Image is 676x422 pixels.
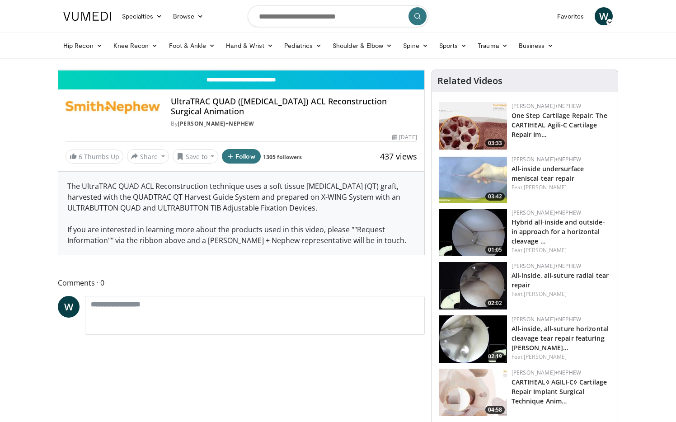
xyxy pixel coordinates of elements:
a: Specialties [117,7,168,25]
a: All-inside undersurface meniscal tear repair [512,164,584,183]
span: 437 views [380,151,417,162]
img: 173c071b-399e-4fbc-8156-5fdd8d6e2d0e.150x105_q85_crop-smart_upscale.jpg [439,315,507,363]
img: 364c13b8-bf65-400b-a941-5a4a9c158216.150x105_q85_crop-smart_upscale.jpg [439,209,507,256]
span: 02:19 [485,352,505,361]
a: All-inside, all-suture horizontal cleavage tear repair featuring [PERSON_NAME]… [512,324,609,352]
span: 02:02 [485,299,505,307]
a: Spine [398,37,433,55]
button: Save to [173,149,219,164]
div: Feat. [512,183,610,192]
a: 01:05 [439,209,507,256]
a: 03:33 [439,102,507,150]
a: [PERSON_NAME]+Nephew [512,262,581,270]
div: By [171,120,417,128]
a: [PERSON_NAME] [524,246,567,254]
a: Favorites [552,7,589,25]
a: Business [513,37,559,55]
a: W [58,296,80,318]
a: 04:58 [439,369,507,416]
a: Foot & Ankle [164,37,221,55]
a: Trauma [472,37,513,55]
a: [PERSON_NAME]+Nephew [512,369,581,376]
a: [PERSON_NAME]+Nephew [512,102,581,110]
span: 03:33 [485,139,505,147]
img: Smith+Nephew [66,97,160,118]
button: Follow [222,149,261,164]
a: One Step Cartilage Repair: The CARTIHEAL Agili-C Cartilage Repair Im… [512,111,607,139]
a: All-inside, all-suture radial tear repair [512,271,609,289]
a: [PERSON_NAME]+Nephew [512,315,581,323]
a: Hip Recon [58,37,108,55]
input: Search topics, interventions [248,5,428,27]
a: [PERSON_NAME]+Nephew [512,155,581,163]
a: CARTIHEAL◊ AGILI-C◊ Cartilage Repair Implant Surgical Technique Anim… [512,378,607,405]
span: 04:58 [485,406,505,414]
a: Shoulder & Elbow [327,37,398,55]
a: [PERSON_NAME] [524,290,567,298]
img: VuMedi Logo [63,12,111,21]
span: 01:05 [485,246,505,254]
a: 02:02 [439,262,507,309]
a: Browse [168,7,209,25]
a: [PERSON_NAME]+Nephew [512,209,581,216]
span: Comments 0 [58,277,425,289]
a: Knee Recon [108,37,164,55]
h4: Related Videos [437,75,502,86]
h4: UltraTRAC QUAD ([MEDICAL_DATA]) ACL Reconstruction Surgical Animation [171,97,417,116]
a: W [595,7,613,25]
a: 02:19 [439,315,507,363]
img: 0d962de6-6f40-43c7-a91b-351674d85659.150x105_q85_crop-smart_upscale.jpg [439,369,507,416]
a: Sports [434,37,473,55]
img: 0d5ae7a0-0009-4902-af95-81e215730076.150x105_q85_crop-smart_upscale.jpg [439,262,507,309]
a: [PERSON_NAME] [524,183,567,191]
a: Pediatrics [279,37,327,55]
a: [PERSON_NAME]+Nephew [178,120,254,127]
button: Share [127,149,169,164]
a: Hybrid all-inside and outside-in approach for a horizontal cleavage … [512,218,605,245]
div: [DATE] [392,133,417,141]
div: Feat. [512,290,610,298]
div: Feat. [512,246,610,254]
a: Hand & Wrist [221,37,279,55]
a: 1305 followers [263,153,302,161]
div: Feat. [512,353,610,361]
img: 781f413f-8da4-4df1-9ef9-bed9c2d6503b.150x105_q85_crop-smart_upscale.jpg [439,102,507,150]
span: 03:42 [485,192,505,201]
a: [PERSON_NAME] [524,353,567,361]
img: 02c34c8e-0ce7-40b9-85e3-cdd59c0970f9.150x105_q85_crop-smart_upscale.jpg [439,155,507,203]
span: 6 [79,152,82,161]
a: 03:42 [439,155,507,203]
a: 6 Thumbs Up [66,150,123,164]
div: The UltraTRAC QUAD ACL Reconstruction technique uses a soft tissue [MEDICAL_DATA] (QT) graft, har... [58,172,424,255]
